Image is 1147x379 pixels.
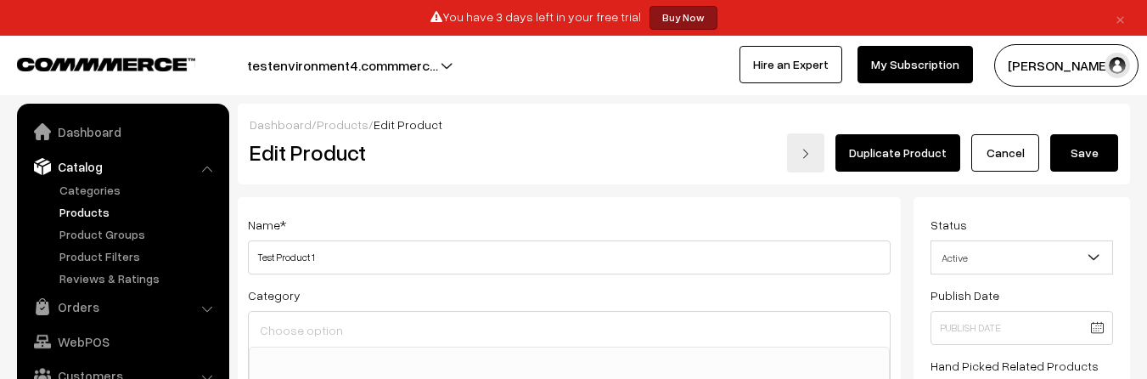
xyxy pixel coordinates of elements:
a: × [1109,8,1132,28]
a: Dashboard [21,116,223,147]
a: Cancel [971,134,1039,172]
a: Products [317,117,368,132]
div: You have 3 days left in your free trial [6,6,1141,30]
a: Orders [21,291,223,322]
label: Name [248,216,286,234]
label: Hand Picked Related Products [931,357,1099,375]
h2: Edit Product [250,139,597,166]
img: right-arrow.png [801,149,811,159]
input: Name [248,240,891,274]
a: COMMMERCE [17,53,166,73]
img: user [1105,53,1130,78]
a: Dashboard [250,117,312,132]
label: Status [931,216,967,234]
a: Product Filters [55,247,223,265]
label: Publish Date [931,286,999,304]
span: Edit Product [374,117,442,132]
span: Active [931,240,1113,274]
a: Buy Now [649,6,717,30]
a: Hire an Expert [739,46,842,83]
img: COMMMERCE [17,58,195,71]
a: Product Groups [55,225,223,243]
label: Category [248,286,301,304]
button: testenvironment4.commmerc… [188,44,498,87]
button: [PERSON_NAME] [994,44,1139,87]
a: Products [55,203,223,221]
div: / / [250,116,1118,133]
a: Reviews & Ratings [55,269,223,287]
input: Choose option [256,319,883,343]
button: Save [1050,134,1118,172]
a: WebPOS [21,326,223,357]
input: Publish Date [931,311,1113,345]
a: Duplicate Product [835,134,960,172]
a: Categories [55,181,223,199]
a: My Subscription [857,46,973,83]
a: Catalog [21,151,223,182]
span: Active [931,243,1112,273]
